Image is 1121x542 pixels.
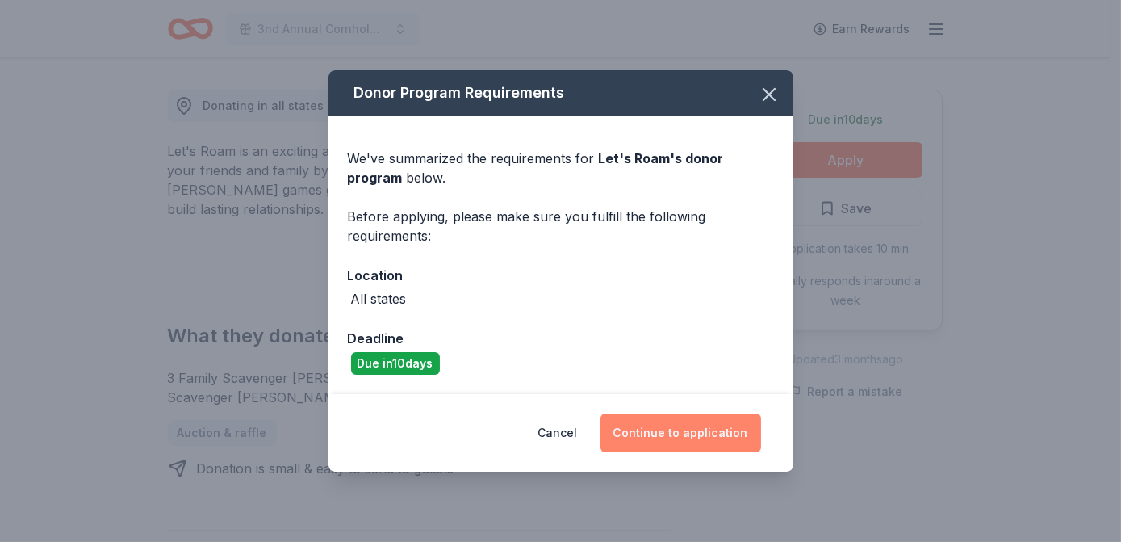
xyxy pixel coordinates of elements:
[348,207,774,246] div: Before applying, please make sure you fulfill the following requirements:
[328,70,793,116] div: Donor Program Requirements
[348,328,774,349] div: Deadline
[351,352,440,375] div: Due in 10 days
[600,414,761,452] button: Continue to application
[348,265,774,286] div: Location
[351,289,407,309] div: All states
[348,149,774,187] div: We've summarized the requirements for below.
[538,414,578,452] button: Cancel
